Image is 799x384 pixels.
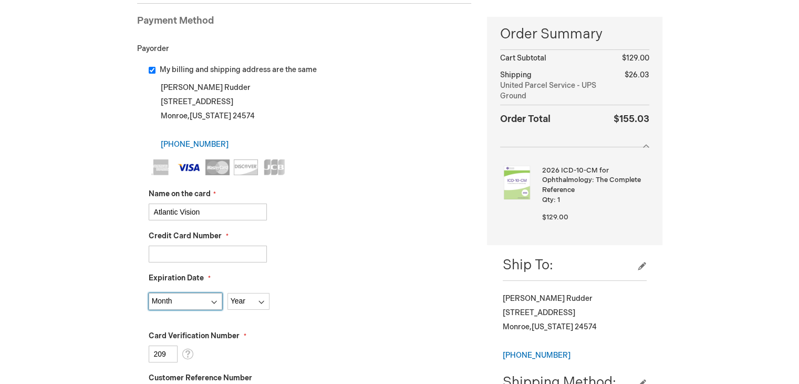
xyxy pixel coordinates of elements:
[190,112,231,120] span: [US_STATE]
[622,54,649,63] span: $129.00
[614,114,649,125] span: $155.03
[503,257,553,274] span: Ship To:
[542,166,646,195] strong: 2026 ICD-10-CM for Ophthalmology: The Complete Reference
[137,14,472,33] div: Payment Method
[149,80,472,151] div: [PERSON_NAME] Rudder [STREET_ADDRESS] Monroe , 24574
[149,231,222,240] span: Credit Card Number
[149,346,178,362] input: Card Verification Number
[542,196,554,204] span: Qty
[149,159,173,175] img: American Express
[500,166,534,199] img: 2026 ICD-10-CM for Ophthalmology: The Complete Reference
[262,159,286,175] img: JCB
[149,331,240,340] span: Card Verification Number
[234,159,258,175] img: Discover
[500,111,551,126] strong: Order Total
[149,373,252,382] span: Customer Reference Number
[177,159,201,175] img: Visa
[137,44,169,53] span: Payorder
[500,50,613,67] th: Cart Subtotal
[149,274,204,282] span: Expiration Date
[161,140,229,149] a: [PHONE_NUMBER]
[149,246,267,262] input: Credit Card Number
[503,351,570,360] a: [PHONE_NUMBER]
[532,322,573,331] span: [US_STATE]
[160,65,317,74] span: My billing and shipping address are the same
[542,213,568,221] span: $129.00
[500,80,613,102] span: United Parcel Service - UPS Ground
[557,196,560,204] span: 1
[500,25,649,49] span: Order Summary
[503,291,646,362] div: [PERSON_NAME] Rudder [STREET_ADDRESS] Monroe , 24574
[625,70,649,79] span: $26.03
[500,70,532,79] span: Shipping
[205,159,230,175] img: MasterCard
[149,189,211,198] span: Name on the card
